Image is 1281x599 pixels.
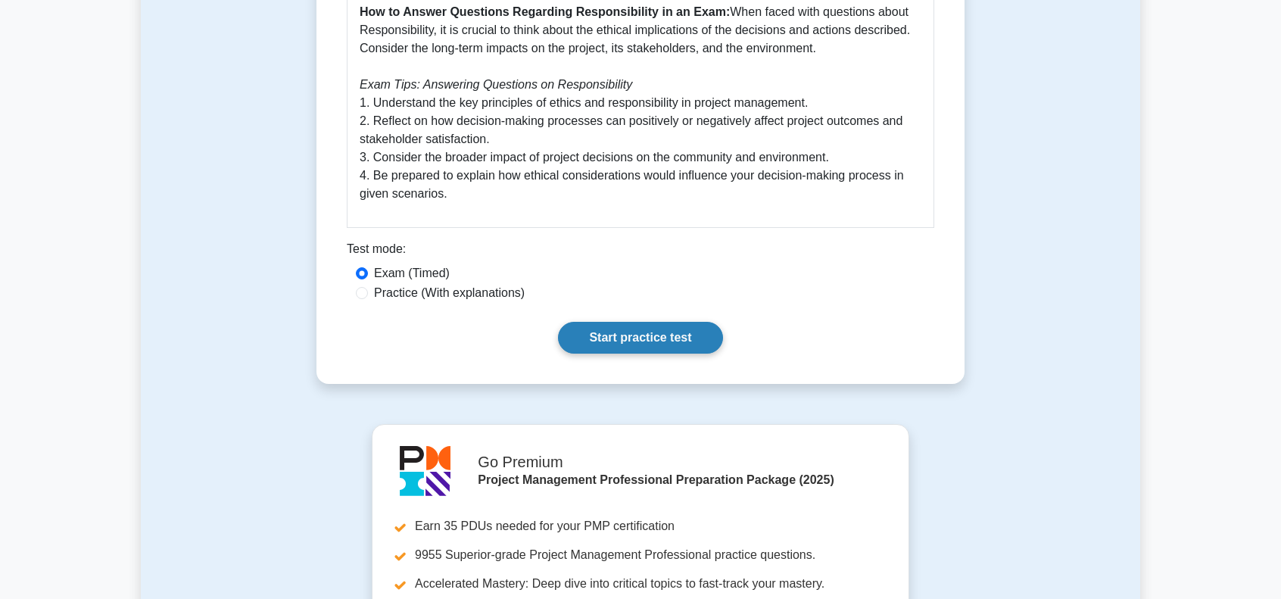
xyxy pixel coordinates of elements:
[347,240,934,264] div: Test mode:
[360,5,730,18] b: How to Answer Questions Regarding Responsibility in an Exam:
[558,322,722,354] a: Start practice test
[374,264,450,282] label: Exam (Timed)
[374,284,525,302] label: Practice (With explanations)
[360,78,632,91] i: Exam Tips: Answering Questions on Responsibility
